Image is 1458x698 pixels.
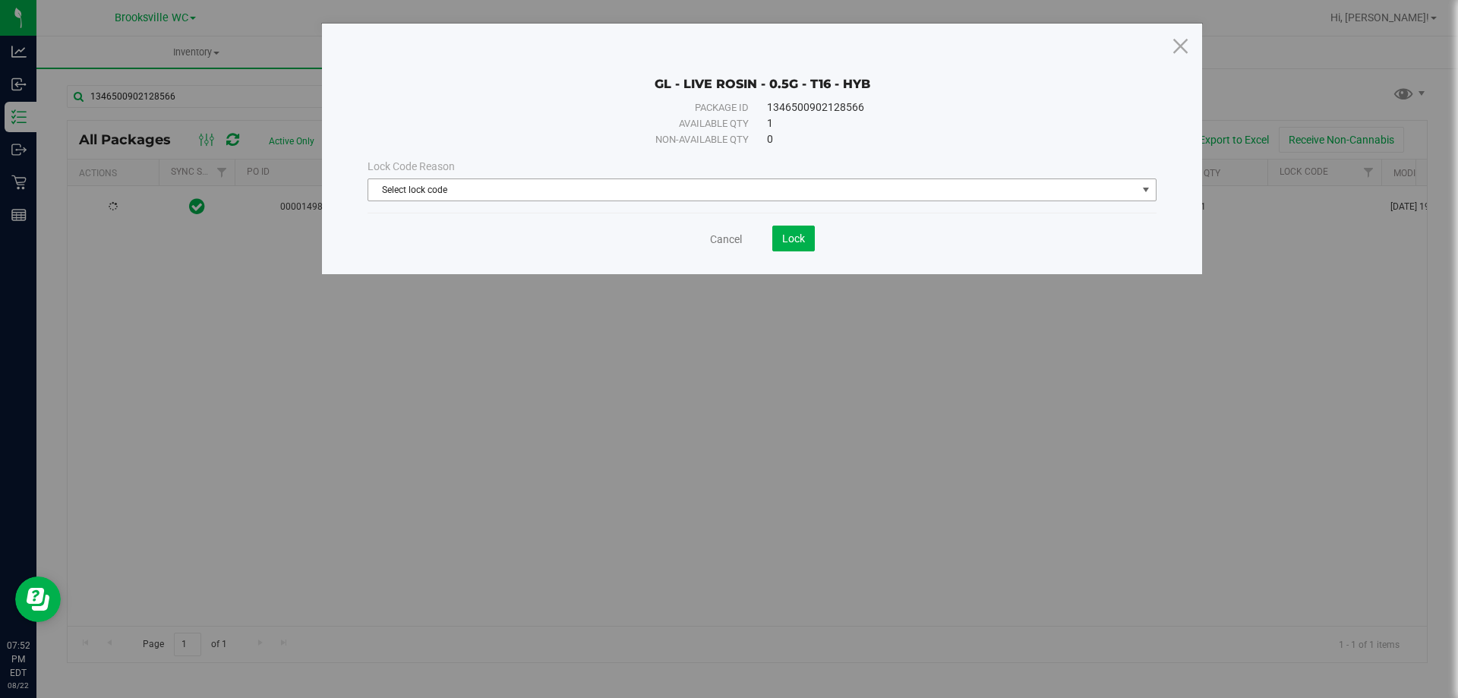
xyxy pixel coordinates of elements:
[402,132,749,147] div: Non-available qty
[767,131,1122,147] div: 0
[767,115,1122,131] div: 1
[1137,179,1156,201] span: select
[368,54,1157,92] div: GL - LIVE ROSIN - 0.5G - T16 - HYB
[710,232,742,247] a: Cancel
[402,116,749,131] div: Available qty
[368,179,1137,201] span: Select lock code
[767,99,1122,115] div: 1346500902128566
[782,232,805,245] span: Lock
[15,576,61,622] iframe: Resource center
[402,100,749,115] div: Package ID
[368,160,455,172] span: Lock Code Reason
[772,226,815,251] button: Lock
